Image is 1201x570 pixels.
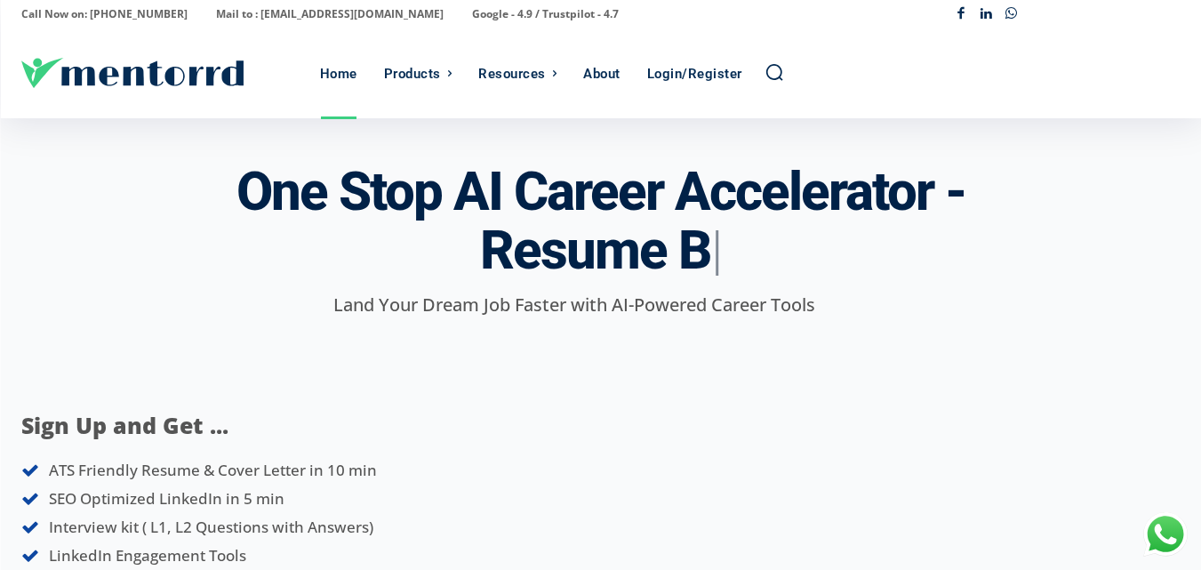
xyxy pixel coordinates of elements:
span: Resume B [480,219,711,282]
a: Whatsapp [998,2,1024,28]
p: Land Your Dream Job Faster with AI-Powered Career Tools [21,292,1126,318]
a: About [574,29,629,118]
div: About [583,29,621,118]
a: Facebook [948,2,973,28]
div: Chat with Us [1143,512,1188,557]
p: Mail to : [EMAIL_ADDRESS][DOMAIN_NAME] [216,2,444,27]
span: SEO Optimized LinkedIn in 5 min [49,488,284,509]
p: Call Now on: [PHONE_NUMBER] [21,2,188,27]
a: Resources [469,29,565,118]
a: Logo [21,58,311,88]
a: Search [765,62,784,82]
a: Home [311,29,366,118]
h3: One Stop AI Career Accelerator - [236,163,965,280]
div: Login/Register [647,29,742,118]
div: Products [384,29,441,118]
a: Login/Register [638,29,751,118]
div: Home [320,29,357,118]
a: Linkedin [973,2,999,28]
span: LinkedIn Engagement Tools [49,545,246,566]
p: Sign Up and Get ... [21,409,526,443]
span: | [711,219,721,282]
p: Google - 4.9 / Trustpilot - 4.7 [472,2,619,27]
a: Products [375,29,461,118]
span: ATS Friendly Resume & Cover Letter in 10 min [49,460,377,480]
span: Interview kit ( L1, L2 Questions with Answers) [49,517,373,537]
div: Resources [478,29,546,118]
